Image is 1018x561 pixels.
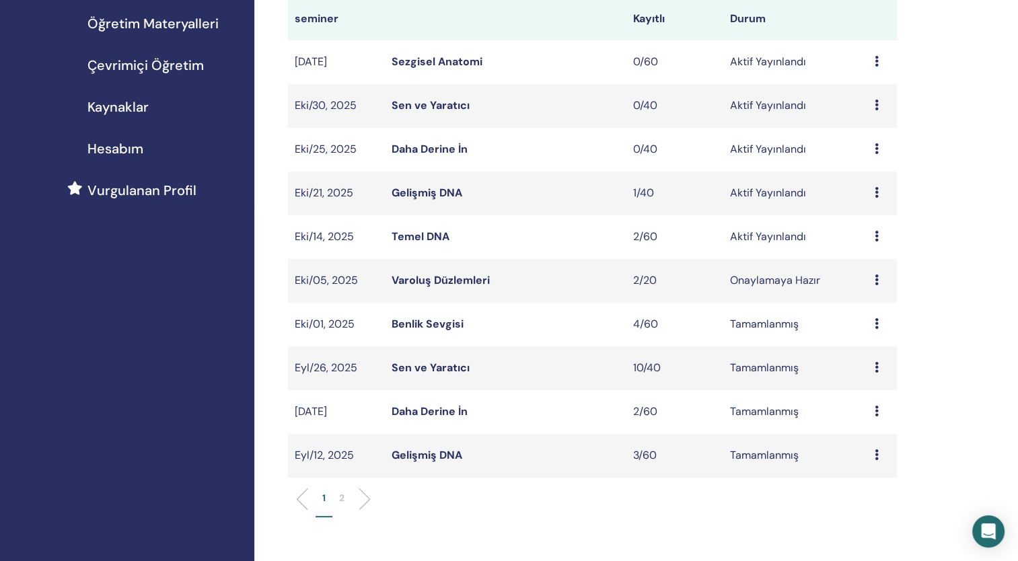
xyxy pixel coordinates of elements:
[288,390,385,434] td: [DATE]
[87,180,196,200] span: Vurgulanan Profil
[626,390,723,434] td: 2/60
[723,172,867,215] td: Aktif Yayınlandı
[723,40,867,84] td: Aktif Yayınlandı
[723,346,867,390] td: Tamamlanmış
[626,128,723,172] td: 0/40
[626,172,723,215] td: 1/40
[723,215,867,259] td: Aktif Yayınlandı
[626,40,723,84] td: 0/60
[288,346,385,390] td: Eyl/26, 2025
[626,346,723,390] td: 10/40
[288,303,385,346] td: Eki/01, 2025
[288,40,385,84] td: [DATE]
[723,84,867,128] td: Aktif Yayınlandı
[723,259,867,303] td: Onaylamaya Hazır
[87,97,149,117] span: Kaynaklar
[392,98,470,112] a: Sen ve Yaratıcı
[626,215,723,259] td: 2/60
[626,259,723,303] td: 2/20
[288,84,385,128] td: Eki/30, 2025
[87,55,204,75] span: Çevrimiçi Öğretim
[87,13,219,34] span: Öğretim Materyalleri
[723,390,867,434] td: Tamamlanmış
[723,303,867,346] td: Tamamlanmış
[339,491,344,505] p: 2
[288,259,385,303] td: Eki/05, 2025
[392,229,449,244] a: Temel DNA
[288,128,385,172] td: Eki/25, 2025
[392,54,482,69] a: Sezgisel Anatomi
[288,215,385,259] td: Eki/14, 2025
[392,448,462,462] a: Gelişmiş DNA
[626,303,723,346] td: 4/60
[87,139,143,159] span: Hesabım
[723,128,867,172] td: Aktif Yayınlandı
[392,317,464,331] a: Benlik Sevgisi
[392,361,470,375] a: Sen ve Yaratıcı
[392,186,462,200] a: Gelişmiş DNA
[723,434,867,478] td: Tamamlanmış
[972,515,1005,548] div: Intercom Messenger'ı açın
[392,404,468,418] a: Daha Derine İn
[392,142,468,156] a: Daha Derine İn
[322,491,326,505] p: 1
[626,434,723,478] td: 3/60
[392,273,490,287] a: Varoluş Düzlemleri
[288,434,385,478] td: Eyl/12, 2025
[288,172,385,215] td: Eki/21, 2025
[626,84,723,128] td: 0/40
